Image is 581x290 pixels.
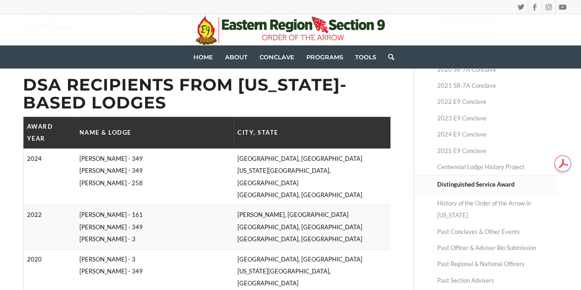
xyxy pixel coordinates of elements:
[437,240,558,256] a: Past Officer & Adviser Bio Submission
[259,53,294,61] span: Conclave
[187,45,219,68] a: Home
[23,117,76,148] th: Award Year
[193,53,213,61] span: Home
[349,45,382,68] a: Tools
[437,273,558,289] a: Past Section Advisers
[437,176,558,193] a: Distinguished Service Award
[253,45,300,68] a: Conclave
[219,45,253,68] a: About
[437,256,558,272] a: Past Regional & National Officers
[234,117,391,148] th: City, State
[437,224,558,240] a: Past Conclaves & Other Events
[437,126,558,142] a: 2024 E9 Conclave
[306,53,343,61] span: Programs
[437,110,558,126] a: 2023 E9 Conclave
[76,117,234,148] th: Name & Lodge
[437,195,558,224] a: History of the Order of the Arrow in [US_STATE]
[437,78,558,94] a: 2021 SR-7A Conclave
[225,53,247,61] span: About
[437,94,558,110] a: 2022 E9 Conclave
[355,53,376,61] span: Tools
[382,45,394,68] a: Search
[23,205,76,249] td: 2022
[437,143,558,159] a: 2025 E9 Conclave
[234,205,391,249] td: [PERSON_NAME], [GEOGRAPHIC_DATA] [GEOGRAPHIC_DATA], [GEOGRAPHIC_DATA] [GEOGRAPHIC_DATA], [GEOGRAP...
[23,148,76,205] td: 2024
[234,148,391,205] td: [GEOGRAPHIC_DATA], [GEOGRAPHIC_DATA] [US_STATE][GEOGRAPHIC_DATA], [GEOGRAPHIC_DATA] [GEOGRAPHIC_D...
[300,45,349,68] a: Programs
[76,205,234,249] td: [PERSON_NAME] - 161 [PERSON_NAME] - 349 [PERSON_NAME] - 3
[437,159,558,175] a: Centennial Lodge History Project
[23,76,390,112] h2: DSA Recipients from [US_STATE]-based Lodges
[76,148,234,205] td: [PERSON_NAME] - 349 [PERSON_NAME] - 349 [PERSON_NAME] - 258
